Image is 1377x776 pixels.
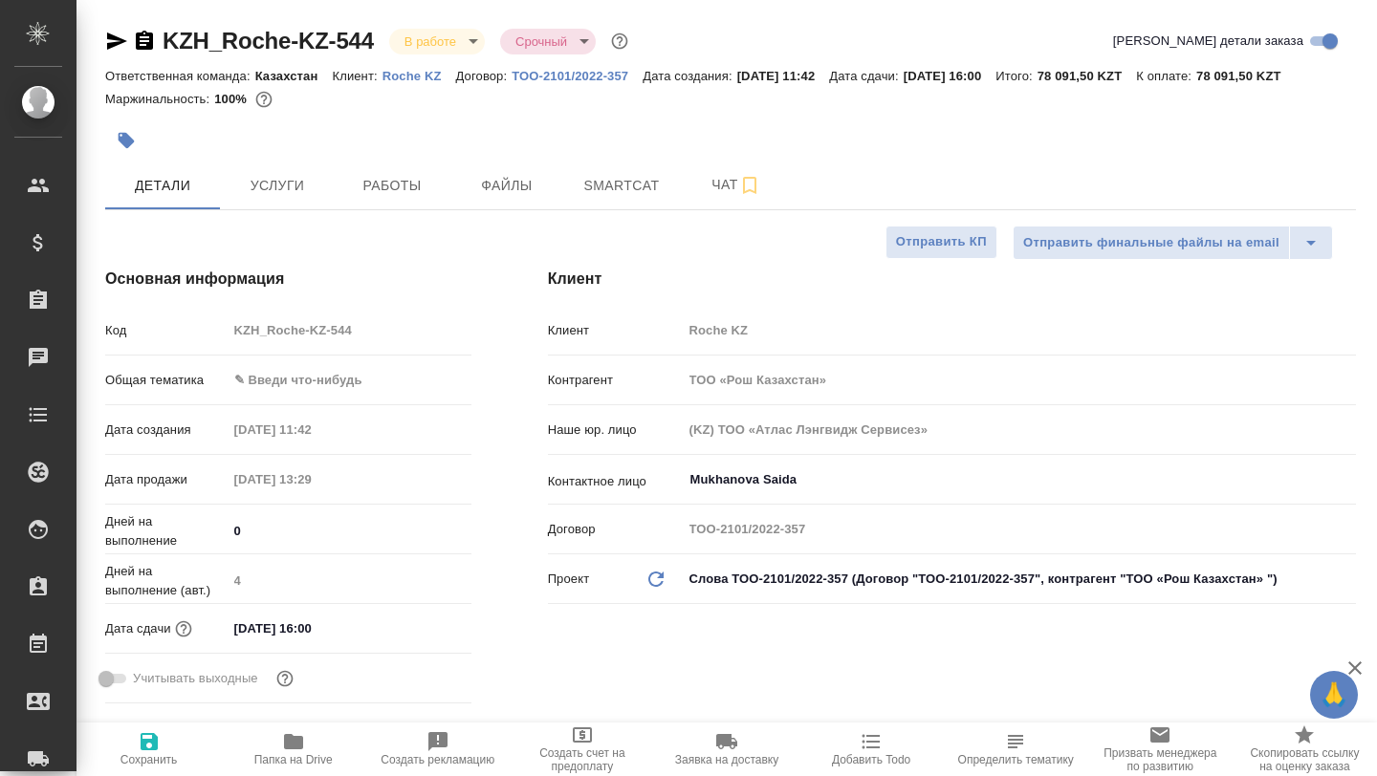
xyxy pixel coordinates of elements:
button: Доп статусы указывают на важность/срочность заказа [607,29,632,54]
button: Отправить финальные файлы на email [1013,226,1290,260]
div: ✎ Введи что-нибудь [228,364,471,397]
p: Клиент: [332,69,382,83]
p: Казахстан [255,69,333,83]
span: Детали [117,174,208,198]
button: Скопировать ссылку [133,30,156,53]
input: Пустое поле [228,316,471,344]
p: Договор [548,520,683,539]
span: Заявка на доставку [675,753,778,766]
p: Roche KZ [382,69,456,83]
p: ТОО-2101/2022-357 [512,69,643,83]
p: Клиент [548,321,683,340]
button: Отправить КП [885,226,997,259]
input: Пустое поле [683,316,1356,344]
input: Пустое поле [228,567,471,594]
a: KZH_Roche-KZ-544 [163,28,374,54]
input: ✎ Введи что-нибудь [228,517,471,545]
span: Файлы [461,174,553,198]
p: Дней на выполнение [105,512,228,550]
span: [PERSON_NAME] детали заказа [1113,32,1303,51]
button: В работе [399,33,462,50]
input: Пустое поле [228,416,395,443]
span: Призвать менеджера по развитию [1100,746,1221,773]
input: Пустое поле [228,465,395,493]
button: Скопировать ссылку для ЯМессенджера [105,30,128,53]
span: Скопировать ссылку на оценку заказа [1244,746,1366,773]
p: 78 091,50 KZT [1196,69,1296,83]
button: 0.00 KZT; [251,87,276,112]
button: Добавить Todo [799,722,944,776]
span: Создать рекламацию [381,753,494,766]
p: Дата сдачи [105,619,171,638]
span: Добавить Todo [832,753,910,766]
span: Создать счет на предоплату [521,746,643,773]
input: Пустое поле [683,366,1356,394]
div: В работе [389,29,485,54]
p: Дата создания [105,420,228,440]
div: split button [1013,226,1333,260]
span: Чат [690,173,782,197]
p: Дата сдачи: [829,69,903,83]
p: Проект [548,570,590,589]
button: Срочный [510,33,573,50]
input: ✎ Введи что-нибудь [228,614,395,642]
button: 🙏 [1310,671,1358,719]
p: 78 091,50 KZT [1038,69,1137,83]
a: Roche KZ [382,67,456,83]
p: Дата продажи [105,470,228,489]
button: Призвать менеджера по развитию [1088,722,1233,776]
a: ТОО-2101/2022-357 [512,67,643,83]
span: Отправить КП [896,231,987,253]
span: Определить тематику [958,753,1074,766]
button: Создать счет на предоплату [510,722,654,776]
button: Создать рекламацию [365,722,510,776]
svg: Подписаться [738,174,761,197]
span: Учитывать выходные [133,669,258,688]
p: Контрагент [548,371,683,390]
span: Сохранить [120,753,178,766]
p: Дата создания: [643,69,736,83]
span: 🙏 [1318,675,1350,715]
button: Заявка на доставку [654,722,798,776]
button: Open [1345,478,1349,482]
p: Код [105,321,228,340]
h4: Основная информация [105,268,471,291]
button: Сохранить [76,722,221,776]
p: Общая тематика [105,371,228,390]
div: ✎ Введи что-нибудь [234,371,448,390]
button: Добавить тэг [105,119,147,162]
p: Наше юр. лицо [548,420,683,440]
button: Скопировать ссылку на оценку заказа [1233,722,1377,776]
button: Папка на Drive [221,722,365,776]
p: Дней на выполнение (авт.) [105,562,228,600]
button: Определить тематику [944,722,1088,776]
p: 100% [214,92,251,106]
div: Слова ТОО-2101/2022-357 (Договор "ТОО-2101/2022-357", контрагент "ТОО «Рош Казахстан» ") [683,563,1356,595]
span: Smartcat [576,174,667,198]
p: [DATE] 11:42 [737,69,830,83]
button: Если добавить услуги и заполнить их объемом, то дата рассчитается автоматически [171,616,196,641]
p: Ответственная команда: [105,69,255,83]
p: [DATE] 16:00 [904,69,996,83]
p: К оплате: [1136,69,1196,83]
span: Работы [346,174,438,198]
button: Выбери, если сб и вс нужно считать рабочими днями для выполнения заказа. [273,666,297,691]
span: Папка на Drive [254,753,333,766]
span: Услуги [231,174,323,198]
p: Договор: [456,69,513,83]
span: Отправить финальные файлы на email [1023,232,1279,254]
p: Итого: [995,69,1037,83]
p: Контактное лицо [548,472,683,491]
input: Пустое поле [683,416,1356,443]
input: Пустое поле [683,515,1356,543]
h4: Клиент [548,268,1356,291]
p: Маржинальность: [105,92,214,106]
div: В работе [500,29,596,54]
